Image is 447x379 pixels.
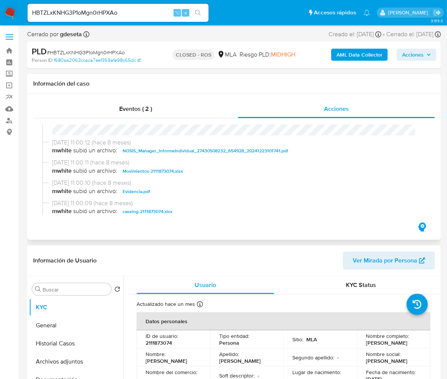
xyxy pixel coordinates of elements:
span: Usuario [195,281,216,289]
p: ID de usuario : [146,333,178,339]
button: Ver Mirada por Persona [343,252,435,270]
span: KYC Status [346,281,376,289]
p: Nombre del comercio : [146,369,197,376]
h1: Información de Usuario [33,257,97,264]
p: [PERSON_NAME] [146,358,187,364]
p: [PERSON_NAME] [219,358,261,364]
b: mwhite [52,146,72,155]
a: f680aa2063ccaca7eef359afe98c65dc [54,57,141,64]
b: mwhite [52,207,72,216]
button: Volver al orden por defecto [114,286,120,295]
button: Historial Casos [29,335,123,353]
span: subió un archivo: [73,146,117,155]
p: MLA [306,336,317,343]
button: Archivos adjuntos [29,353,123,371]
p: Lugar de nacimiento : [292,369,341,376]
span: caselog-2111873074.xlsx [123,207,172,216]
b: AML Data Collector [336,49,382,61]
span: subió un archivo: [73,207,117,216]
span: Acciones [402,49,424,61]
input: Buscar [43,286,108,293]
p: Sitio : [292,336,303,343]
b: PLD [32,45,47,57]
span: subió un archivo: [73,187,117,196]
span: Accesos rápidos [314,9,356,17]
p: Nombre : [146,351,166,358]
button: Buscar [35,286,41,292]
button: AML Data Collector [331,49,388,61]
p: Persona [219,339,239,346]
p: 2111873074 [146,339,172,346]
span: [DATE] 11:00:10 (hace 8 meses) [52,179,423,187]
button: Movimientos-2111873074.xlsx [119,167,187,176]
a: Notificaciones [364,9,370,16]
p: [PERSON_NAME] [366,339,407,346]
p: Nombre completo : [366,333,409,339]
b: mwhite [52,187,72,196]
span: Cerrado por [27,30,82,38]
button: KYC [29,298,123,316]
div: Creado el: [DATE] [329,30,381,38]
span: Riesgo PLD: [240,51,295,59]
p: CLOSED - ROS [173,49,214,60]
span: Eventos ( 2 ) [119,104,152,113]
h1: Información del caso [33,80,435,87]
span: Ver Mirada por Persona [353,252,417,270]
span: MIDHIGH [271,50,295,59]
span: # HBTZLxKNHG3P1oMgn0rHPXAo [47,49,125,56]
input: Buscar usuario o caso... [28,8,209,18]
p: jessica.fukman@mercadolibre.com [388,9,431,16]
p: Nombre social : [366,351,401,358]
span: [DATE] 11:00:12 (hace 8 meses) [52,138,423,147]
b: gdeseta [58,30,82,38]
p: Tipo entidad : [219,333,249,339]
button: NOSIS_Manager_InformeIndividual_27430508232_654928_20241223101741.pdf [119,146,292,155]
p: [PERSON_NAME] [366,358,407,364]
button: search-icon [190,8,206,18]
span: NOSIS_Manager_InformeIndividual_27430508232_654928_20241223101741.pdf [123,146,288,155]
p: Soft descriptor : [219,372,255,379]
span: Evidencia.pdf [123,187,150,196]
p: Apellido : [219,351,239,358]
p: - [258,372,259,379]
span: [DATE] 11:00:09 (hace 8 meses) [52,199,423,207]
span: s [184,9,187,16]
span: Movimientos-2111873074.xlsx [123,167,183,176]
button: caselog-2111873074.xlsx [119,207,176,216]
button: Acciones [397,49,436,61]
span: subió un archivo: [73,167,117,176]
button: General [29,316,123,335]
a: Salir [433,9,441,17]
span: [DATE] 11:00:11 (hace 8 meses) [52,158,423,167]
p: - [337,354,339,361]
span: Acciones [324,104,349,113]
span: ⌥ [174,9,180,16]
div: MLA [217,51,237,59]
button: Evidencia.pdf [119,187,154,196]
p: Fecha de nacimiento : [366,369,416,376]
p: Actualizado hace un mes [137,301,195,308]
b: mwhite [52,167,72,176]
b: Person ID [32,57,52,64]
p: Segundo apellido : [292,354,334,361]
th: Datos personales [137,312,430,330]
span: - [383,30,385,38]
div: Cerrado el: [DATE] [386,30,441,38]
